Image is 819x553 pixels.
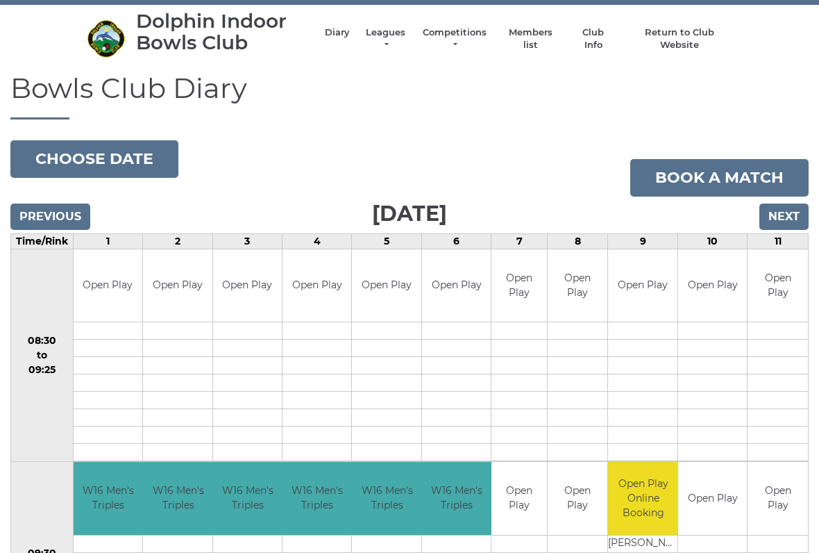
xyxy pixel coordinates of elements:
[10,73,809,119] h1: Bowls Club Diary
[608,249,677,322] td: Open Play
[573,26,614,51] a: Club Info
[491,462,546,535] td: Open Play
[143,249,212,322] td: Open Play
[491,233,547,249] td: 7
[748,462,808,535] td: Open Play
[678,249,747,322] td: Open Play
[74,249,142,322] td: Open Play
[421,233,491,249] td: 6
[87,19,125,58] img: Dolphin Indoor Bowls Club
[352,233,421,249] td: 5
[10,140,178,178] button: Choose date
[364,26,407,51] a: Leagues
[608,233,677,249] td: 9
[630,159,809,197] a: Book a match
[678,462,747,535] td: Open Play
[627,26,732,51] a: Return to Club Website
[547,233,608,249] td: 8
[136,10,311,53] div: Dolphin Indoor Bowls Club
[282,233,351,249] td: 4
[352,462,422,535] td: W16 Men's Triples
[11,249,74,462] td: 08:30 to 09:25
[422,249,491,322] td: Open Play
[143,233,212,249] td: 2
[325,26,350,39] a: Diary
[282,249,351,322] td: Open Play
[213,249,282,322] td: Open Play
[282,462,353,535] td: W16 Men's Triples
[352,249,421,322] td: Open Play
[143,462,213,535] td: W16 Men's Triples
[608,535,678,552] td: [PERSON_NAME]
[73,233,142,249] td: 1
[501,26,559,51] a: Members list
[677,233,747,249] td: 10
[11,233,74,249] td: Time/Rink
[748,249,808,322] td: Open Play
[213,462,283,535] td: W16 Men's Triples
[491,249,546,322] td: Open Play
[608,462,678,535] td: Open Play Online Booking
[421,26,488,51] a: Competitions
[548,462,608,535] td: Open Play
[74,462,144,535] td: W16 Men's Triples
[759,204,809,230] input: Next
[548,249,608,322] td: Open Play
[748,233,809,249] td: 11
[212,233,282,249] td: 3
[422,462,492,535] td: W16 Men's Triples
[10,204,90,230] input: Previous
